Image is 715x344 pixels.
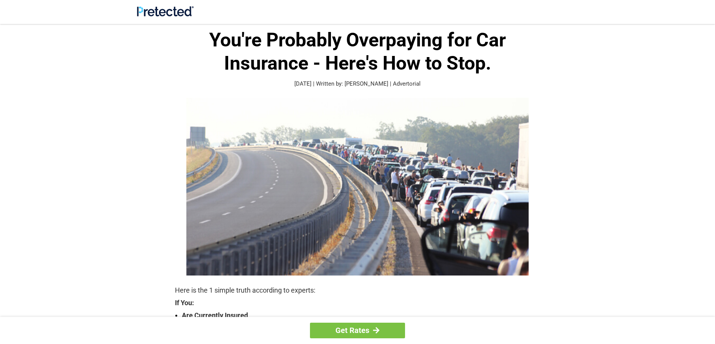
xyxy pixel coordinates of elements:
[175,80,540,88] p: [DATE] | Written by: [PERSON_NAME] | Advertorial
[310,323,405,338] a: Get Rates
[137,6,194,16] img: Site Logo
[175,29,540,75] h1: You're Probably Overpaying for Car Insurance - Here's How to Stop.
[137,11,194,18] a: Site Logo
[175,285,540,296] p: Here is the 1 simple truth according to experts:
[182,310,540,321] strong: Are Currently Insured
[175,299,540,306] strong: If You:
